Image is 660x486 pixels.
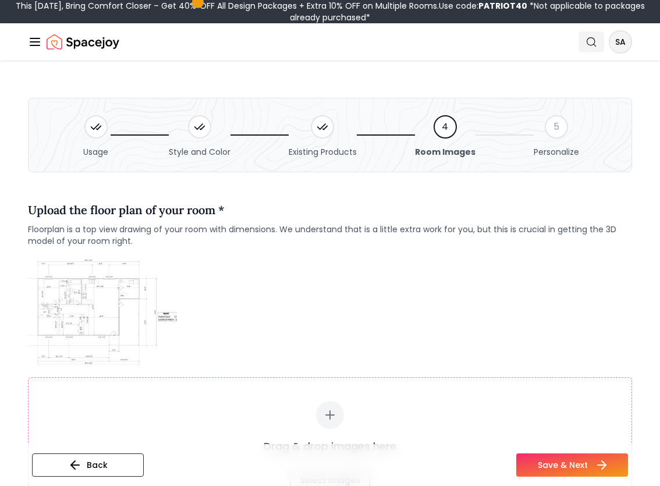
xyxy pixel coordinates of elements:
p: Drag & drop images here [264,438,396,455]
span: Style and Color [169,146,230,158]
nav: Global [28,23,632,61]
button: Save & Next [516,453,628,477]
span: Floorplan is a top view drawing of your room with dimensions. We understand that is a little extr... [28,224,632,247]
button: Back [32,453,144,477]
span: Personalize [534,146,579,158]
img: Spacejoy Logo [47,30,119,54]
img: Guide image [28,256,177,368]
a: Spacejoy [47,30,119,54]
span: SA [610,31,631,52]
div: 4 [434,115,457,139]
div: 5 [545,115,568,139]
span: Usage [83,146,108,158]
h4: Upload the floor plan of your room * [28,201,632,219]
button: SA [609,30,632,54]
span: Room Images [415,146,476,158]
span: Existing Products [289,146,357,158]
